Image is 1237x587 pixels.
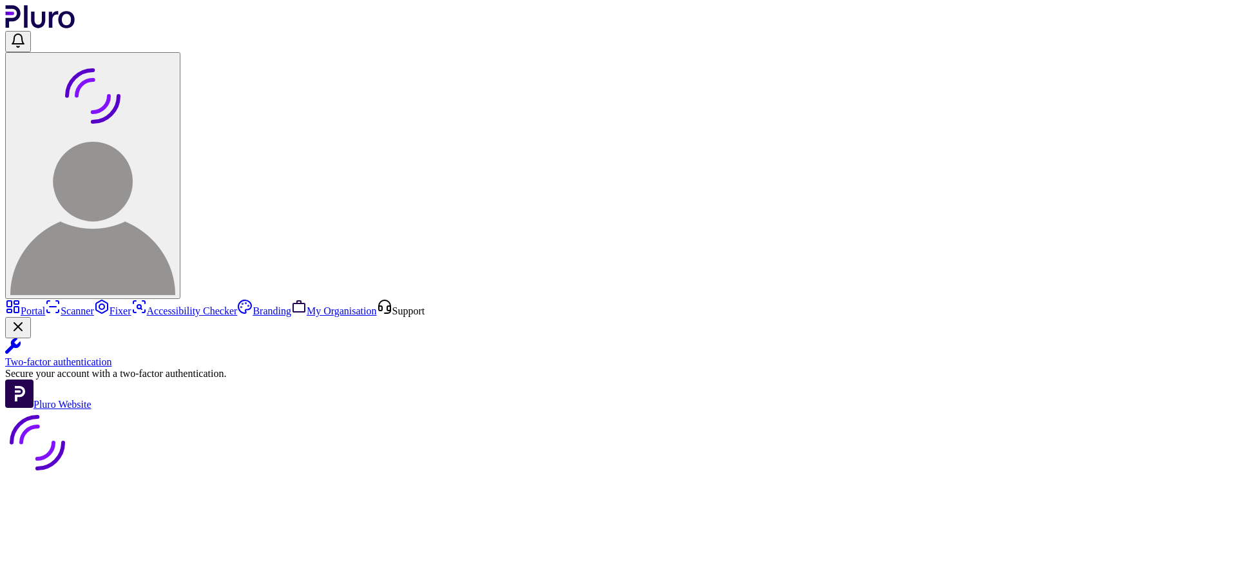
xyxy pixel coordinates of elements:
[5,399,91,410] a: Open Pluro Website
[237,305,291,316] a: Branding
[94,305,131,316] a: Fixer
[45,305,94,316] a: Scanner
[5,305,45,316] a: Portal
[10,130,175,295] img: pluro Demo
[5,368,1232,380] div: Secure your account with a two-factor authentication.
[291,305,377,316] a: My Organisation
[5,52,180,299] button: pluro Demo
[5,356,1232,368] div: Two-factor authentication
[5,19,75,30] a: Logo
[131,305,238,316] a: Accessibility Checker
[5,338,1232,368] a: Two-factor authentication
[5,31,31,52] button: Open notifications, you have undefined new notifications
[5,299,1232,410] aside: Sidebar menu
[377,305,425,316] a: Open Support screen
[5,317,31,338] button: Close Two-factor authentication notification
